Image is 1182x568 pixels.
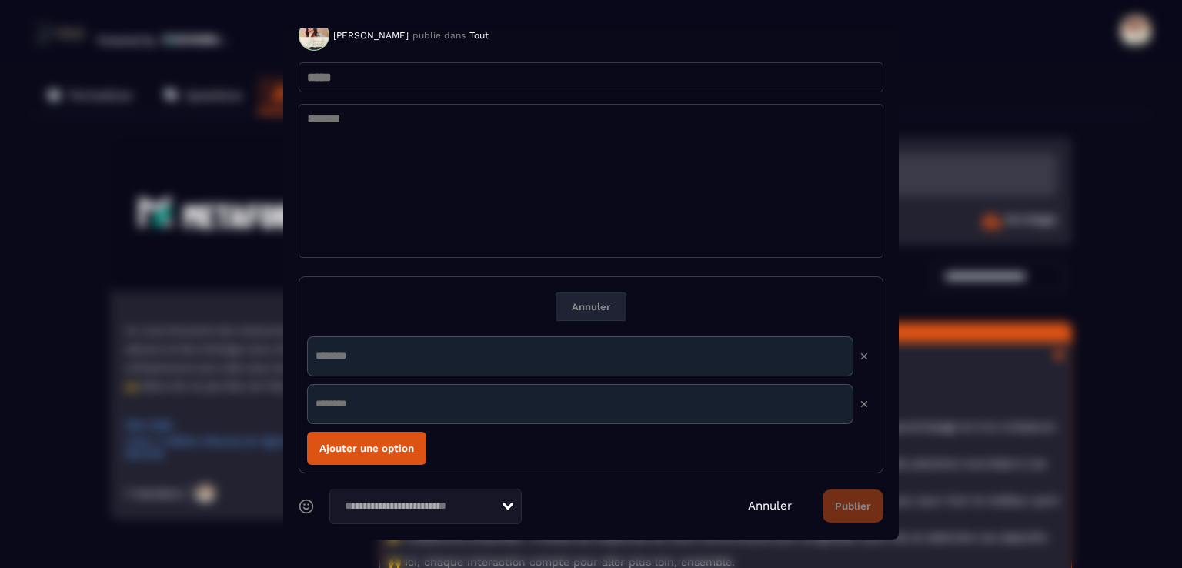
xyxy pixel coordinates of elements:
input: Search for option [339,498,501,515]
span: publie dans [412,30,466,41]
button: Annuler [556,292,626,321]
button: Publier [823,489,883,523]
button: Ajouter une option [307,432,426,465]
div: Search for option [329,489,522,524]
span: Tout [469,30,489,41]
span: [PERSON_NAME] [333,30,409,41]
a: Annuler [748,499,792,513]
